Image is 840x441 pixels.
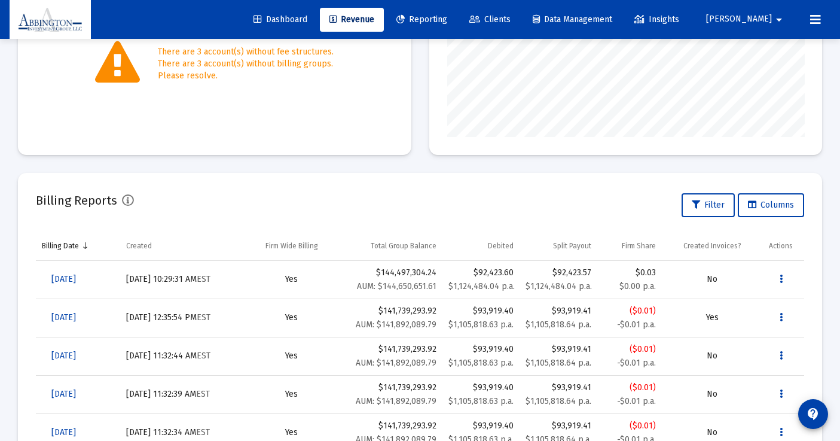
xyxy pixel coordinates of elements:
[597,232,662,260] td: Column Firm Share
[248,388,335,400] div: Yes
[347,305,436,331] div: $141,739,293.92
[692,7,801,31] button: [PERSON_NAME]
[668,427,757,439] div: No
[442,232,520,260] td: Column Debited
[748,200,794,210] span: Columns
[448,396,514,406] small: $1,105,818.63 p.a.
[248,273,335,285] div: Yes
[526,281,592,291] small: $1,124,484.04 p.a.
[806,407,820,421] mat-icon: contact_support
[603,267,656,279] div: $0.03
[448,358,514,368] small: $1,105,818.63 p.a.
[706,14,772,25] span: [PERSON_NAME]
[668,273,757,285] div: No
[126,350,236,362] div: [DATE] 11:32:44 AM
[668,350,757,362] div: No
[356,358,436,368] small: AUM: $141,892,089.79
[248,350,335,362] div: Yes
[617,396,656,406] small: -$0.01 p.a.
[603,343,656,355] div: ($0.01)
[126,312,236,324] div: [DATE] 12:35:54 PM
[526,267,591,293] div: $92,423.57
[769,241,793,251] div: Actions
[772,8,786,32] mat-icon: arrow_drop_down
[662,232,763,260] td: Column Created Invoices?
[42,306,85,330] a: [DATE]
[603,382,656,394] div: ($0.01)
[320,8,384,32] a: Revenue
[448,320,514,330] small: $1,105,818.63 p.a.
[371,241,436,251] div: Total Group Balance
[36,191,117,210] h2: Billing Reports
[448,281,515,291] small: $1,124,484.04 p.a.
[619,281,656,291] small: $0.00 p.a.
[197,274,210,284] small: EST
[120,232,242,260] td: Column Created
[526,305,591,331] div: $93,919.41
[196,427,210,437] small: EST
[248,427,335,439] div: Yes
[51,351,76,361] span: [DATE]
[603,305,656,317] div: ($0.01)
[526,358,591,368] small: $1,105,818.64 p.a.
[42,241,79,251] div: Billing Date
[126,241,152,251] div: Created
[692,200,725,210] span: Filter
[357,281,436,291] small: AUM: $144,650,651.61
[196,389,210,399] small: EST
[347,382,436,407] div: $141,739,293.92
[51,427,76,437] span: [DATE]
[347,343,436,369] div: $141,739,293.92
[617,358,656,368] small: -$0.01 p.a.
[126,388,236,400] div: [DATE] 11:32:39 AM
[42,344,85,368] a: [DATE]
[158,70,334,82] div: Please resolve.
[553,241,591,251] div: Split Payout
[51,274,76,284] span: [DATE]
[126,273,236,285] div: [DATE] 10:29:31 AM
[244,8,317,32] a: Dashboard
[523,8,622,32] a: Data Management
[197,312,210,323] small: EST
[738,193,804,217] button: Columns
[763,232,804,260] td: Column Actions
[158,46,334,58] div: There are 3 account(s) without fee structures.
[634,14,679,25] span: Insights
[329,14,374,25] span: Revenue
[683,241,741,251] div: Created Invoices?
[469,14,511,25] span: Clients
[668,388,757,400] div: No
[126,427,236,439] div: [DATE] 11:32:34 AM
[347,267,436,293] div: $144,497,304.24
[448,267,514,279] div: $92,423.60
[197,351,210,361] small: EST
[526,396,591,406] small: $1,105,818.64 p.a.
[51,312,76,323] span: [DATE]
[51,389,76,399] span: [DATE]
[488,241,514,251] div: Debited
[387,8,457,32] a: Reporting
[617,320,656,330] small: -$0.01 p.a.
[526,382,591,407] div: $93,919.41
[448,420,514,432] div: $93,919.40
[396,14,447,25] span: Reporting
[356,396,436,406] small: AUM: $141,892,089.79
[242,232,341,260] td: Column Firm Wide Billing
[668,312,757,324] div: Yes
[42,267,85,291] a: [DATE]
[622,241,656,251] div: Firm Share
[526,320,591,330] small: $1,105,818.64 p.a.
[341,232,442,260] td: Column Total Group Balance
[526,343,591,369] div: $93,919.41
[625,8,689,32] a: Insights
[253,14,307,25] span: Dashboard
[19,8,82,32] img: Dashboard
[448,382,514,394] div: $93,919.40
[36,232,120,260] td: Column Billing Date
[682,193,735,217] button: Filter
[460,8,520,32] a: Clients
[42,382,85,406] a: [DATE]
[158,58,334,70] div: There are 3 account(s) without billing groups.
[356,320,436,330] small: AUM: $141,892,089.79
[448,343,514,355] div: $93,919.40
